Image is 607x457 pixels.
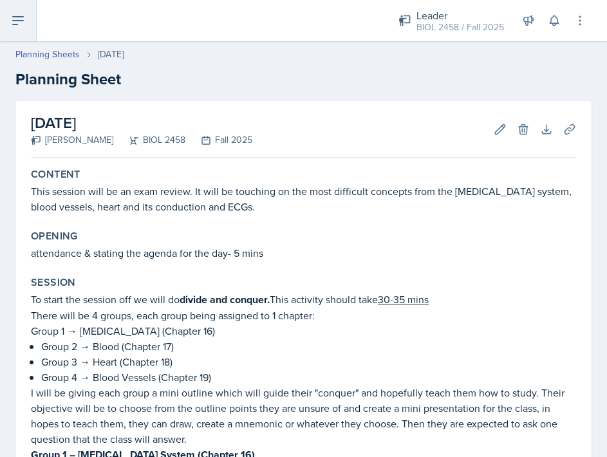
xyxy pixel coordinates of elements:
u: 30-35 mins [378,292,429,306]
label: Content [31,168,80,181]
p: Group 3 → Heart (Chapter 18) [41,354,576,369]
strong: divide and conquer. [180,292,270,307]
p: To start the session off we will do This activity should take [31,292,576,308]
p: I will be giving each group a mini outline which will guide their "conquer" and hopefully teach t... [31,385,576,447]
h2: Planning Sheet [15,68,592,91]
p: Group 4 → Blood Vessels (Chapter 19) [41,369,576,385]
div: [PERSON_NAME] [31,133,113,147]
p: Group 2 → Blood (Chapter 17) [41,339,576,354]
label: Opening [31,230,78,243]
label: Session [31,276,76,289]
div: Fall 2025 [185,133,252,147]
h2: [DATE] [31,111,252,135]
p: attendance & stating the agenda for the day- 5 mins [31,245,576,261]
div: Leader [416,8,504,23]
div: BIOL 2458 [113,133,185,147]
p: Group 1 → [MEDICAL_DATA] (Chapter 16) [31,323,576,339]
a: Planning Sheets [15,48,80,61]
p: This session will be an exam review. It will be touching on the most difficult concepts from the ... [31,183,576,214]
p: There will be 4 groups, each group being assigned to 1 chapter: [31,308,576,323]
div: [DATE] [98,48,124,61]
div: BIOL 2458 / Fall 2025 [416,21,504,34]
